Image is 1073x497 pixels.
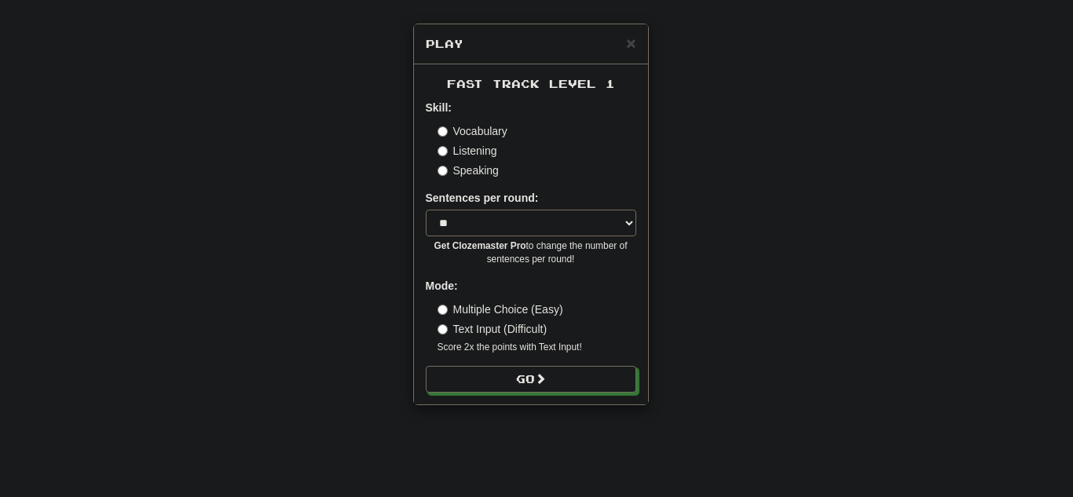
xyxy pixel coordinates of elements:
[438,321,547,337] label: Text Input (Difficult)
[438,305,448,315] input: Multiple Choice (Easy)
[438,123,507,139] label: Vocabulary
[447,77,615,90] span: Fast Track Level 1
[434,240,526,251] a: Get Clozemaster Pro
[438,143,497,159] label: Listening
[438,301,563,317] label: Multiple Choice (Easy)
[438,146,448,156] input: Listening
[438,126,448,137] input: Vocabulary
[438,166,448,176] input: Speaking
[426,101,452,114] strong: Skill:
[426,239,636,266] small: to change the number of sentences per round!
[426,190,539,206] label: Sentences per round:
[426,366,636,393] button: Go
[426,280,458,292] strong: Mode:
[626,35,635,51] button: Close
[626,34,635,52] span: ×
[426,36,636,52] h5: Play
[438,163,499,178] label: Speaking
[438,324,448,334] input: Text Input (Difficult)
[438,341,636,354] small: Score 2x the points with Text Input !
